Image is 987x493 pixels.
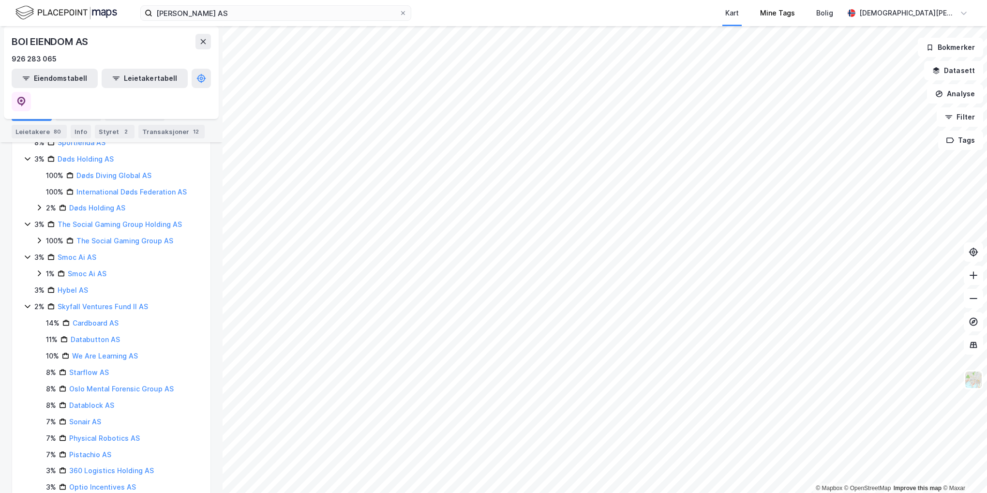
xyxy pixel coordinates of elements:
div: 100% [46,235,63,247]
a: Smoc Ai AS [58,253,96,261]
button: Analyse [927,84,983,104]
div: 3% [34,153,45,165]
div: 8% [46,367,56,378]
div: 11% [46,334,58,345]
a: 360 Logistics Holding AS [69,466,154,475]
a: Døds Holding AS [58,155,114,163]
div: Transaksjoner [138,125,205,138]
a: Pistachio AS [69,450,111,459]
div: 3% [34,219,45,230]
div: [DEMOGRAPHIC_DATA][PERSON_NAME] [859,7,956,19]
a: Cardboard AS [73,319,119,327]
div: Info [71,125,91,138]
div: 80 [52,127,63,136]
button: Eiendomstabell [12,69,98,88]
div: 2 [121,127,131,136]
div: BOI EIENDOM AS [12,34,90,49]
button: Bokmerker [918,38,983,57]
div: 2% [46,202,56,214]
a: Starflow AS [69,368,109,376]
a: Smoc Ai AS [68,269,106,278]
div: 10% [46,350,59,362]
div: 3% [34,252,45,263]
div: 100% [46,170,63,181]
div: 3% [34,284,45,296]
div: 3% [46,465,56,477]
a: Skyfall Ventures Fund II AS [58,302,148,311]
div: 12 [191,127,201,136]
button: Leietakertabell [102,69,188,88]
a: Physical Robotics AS [69,434,140,442]
div: 3% [46,481,56,493]
iframe: Chat Widget [939,447,987,493]
a: Databutton AS [71,335,120,344]
img: Z [964,371,983,389]
div: 7% [46,433,56,444]
a: Improve this map [894,485,942,492]
a: Mapbox [816,485,842,492]
div: Mine Tags [760,7,795,19]
button: Tags [938,131,983,150]
a: Døds Diving Global AS [76,171,151,179]
div: 8% [34,137,45,149]
img: logo.f888ab2527a4732fd821a326f86c7f29.svg [15,4,117,21]
button: Filter [937,107,983,127]
div: 14% [46,317,60,329]
a: International Døds Federation AS [76,188,187,196]
a: Datablock AS [69,401,114,409]
a: Oslo Mental Forensic Group AS [69,385,174,393]
a: Sportienda AS [58,138,105,147]
div: Leietakere [12,125,67,138]
div: Bolig [816,7,833,19]
a: Døds Holding AS [69,204,125,212]
div: Kart [725,7,739,19]
div: Styret [95,125,135,138]
input: Søk på adresse, matrikkel, gårdeiere, leietakere eller personer [152,6,399,20]
a: We Are Learning AS [72,352,138,360]
a: OpenStreetMap [844,485,891,492]
div: 1% [46,268,55,280]
div: 8% [46,400,56,411]
div: 100% [46,186,63,198]
div: 7% [46,416,56,428]
div: 926 283 065 [12,53,57,65]
div: 7% [46,449,56,461]
a: Hybel AS [58,286,88,294]
div: 8% [46,383,56,395]
div: 2% [34,301,45,313]
a: The Social Gaming Group Holding AS [58,220,182,228]
a: The Social Gaming Group AS [76,237,173,245]
a: Sonair AS [69,418,101,426]
button: Datasett [924,61,983,80]
a: Optio Incentives AS [69,483,136,491]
